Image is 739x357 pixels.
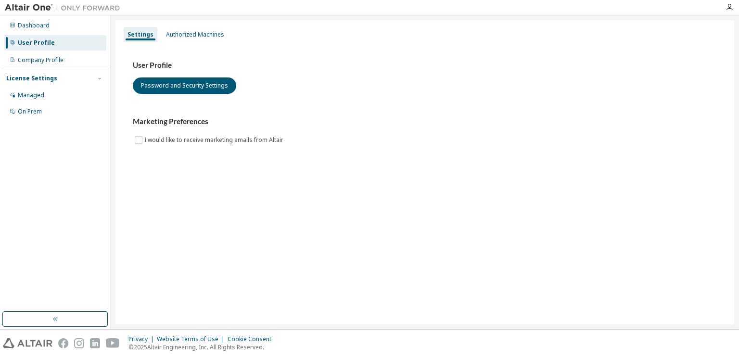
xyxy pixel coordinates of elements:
[128,335,157,343] div: Privacy
[58,338,68,348] img: facebook.svg
[74,338,84,348] img: instagram.svg
[18,108,42,115] div: On Prem
[18,22,50,29] div: Dashboard
[18,39,55,47] div: User Profile
[127,31,153,38] div: Settings
[90,338,100,348] img: linkedin.svg
[106,338,120,348] img: youtube.svg
[5,3,125,13] img: Altair One
[228,335,277,343] div: Cookie Consent
[133,61,717,70] h3: User Profile
[128,343,277,351] p: © 2025 Altair Engineering, Inc. All Rights Reserved.
[166,31,224,38] div: Authorized Machines
[18,56,64,64] div: Company Profile
[6,75,57,82] div: License Settings
[3,338,52,348] img: altair_logo.svg
[18,91,44,99] div: Managed
[157,335,228,343] div: Website Terms of Use
[133,77,236,94] button: Password and Security Settings
[144,134,285,146] label: I would like to receive marketing emails from Altair
[133,117,717,127] h3: Marketing Preferences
